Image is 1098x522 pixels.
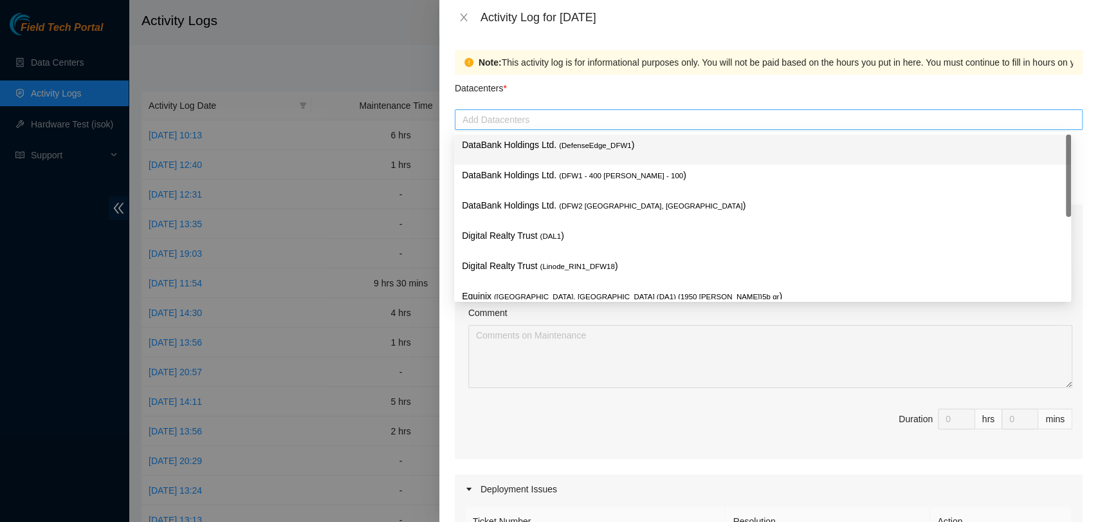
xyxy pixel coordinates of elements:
div: mins [1038,409,1072,429]
p: DataBank Holdings Ltd. ) [462,168,1063,183]
span: caret-right [465,485,473,493]
span: ( [GEOGRAPHIC_DATA], [GEOGRAPHIC_DATA] (DA1) {1950 [PERSON_NAME]}5b gr [494,293,779,301]
span: ( DFW2 [GEOGRAPHIC_DATA], [GEOGRAPHIC_DATA] [559,202,742,210]
button: Close [455,12,473,24]
p: Digital Realty Trust ) [462,228,1063,243]
textarea: Comment [468,325,1072,388]
label: Comment [468,306,508,320]
strong: Note: [479,55,502,70]
p: Digital Realty Trust ) [462,259,1063,274]
div: hrs [975,409,1002,429]
div: Duration [899,412,933,426]
span: close [459,12,469,23]
span: ( Linode_RIN1_DFW18 [540,263,614,270]
div: Activity Log for [DATE] [480,10,1083,24]
span: ( DFW1 - 400 [PERSON_NAME] - 100 [559,172,683,180]
p: Datacenters [455,75,507,95]
span: ( DAL1 [540,232,561,240]
div: Deployment Issues [455,474,1083,504]
p: DataBank Holdings Ltd. ) [462,198,1063,213]
span: exclamation-circle [464,58,473,67]
p: DataBank Holdings Ltd. ) [462,138,1063,153]
span: ( DefenseEdge_DFW1 [559,142,632,149]
p: Equinix ) [462,289,1063,304]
